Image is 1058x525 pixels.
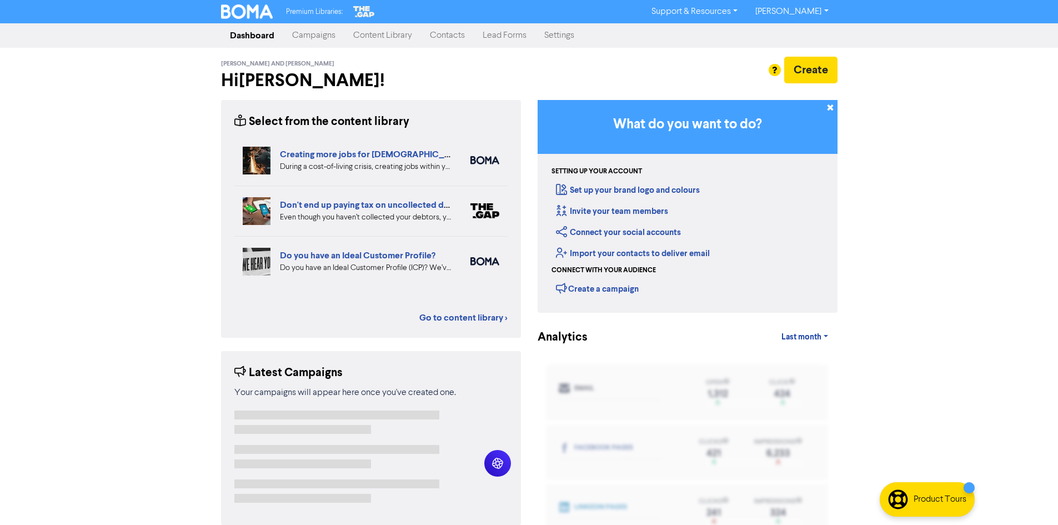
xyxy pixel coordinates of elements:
[554,117,821,133] h3: What do you want to do?
[280,149,508,160] a: Creating more jobs for [DEMOGRAPHIC_DATA] workers
[221,4,273,19] img: BOMA Logo
[551,167,642,177] div: Setting up your account
[773,326,837,348] a: Last month
[919,405,1058,525] iframe: Chat Widget
[784,57,838,83] button: Create
[421,24,474,47] a: Contacts
[280,199,473,211] a: Don't end up paying tax on uncollected debtors!
[470,257,499,266] img: boma
[352,4,376,19] img: The Gap
[286,8,343,16] span: Premium Libraries:
[283,24,344,47] a: Campaigns
[643,3,746,21] a: Support & Resources
[280,250,435,261] a: Do you have an Ideal Customer Profile?
[234,364,343,382] div: Latest Campaigns
[280,262,454,274] div: Do you have an Ideal Customer Profile (ICP)? We’ve got advice on five key elements to include in ...
[551,266,656,276] div: Connect with your audience
[556,185,700,196] a: Set up your brand logo and colours
[556,248,710,259] a: Import your contacts to deliver email
[538,329,574,346] div: Analytics
[344,24,421,47] a: Content Library
[221,60,334,68] span: [PERSON_NAME] and [PERSON_NAME]
[234,113,409,131] div: Select from the content library
[538,100,838,313] div: Getting Started in BOMA
[781,332,821,342] span: Last month
[234,386,508,399] div: Your campaigns will appear here once you've created one.
[535,24,583,47] a: Settings
[221,24,283,47] a: Dashboard
[280,212,454,223] div: Even though you haven’t collected your debtors, you still have to pay tax on them. This is becaus...
[280,161,454,173] div: During a cost-of-living crisis, creating jobs within your local community is one of the most impo...
[221,70,521,91] h2: Hi [PERSON_NAME] !
[470,203,499,218] img: thegap
[419,311,508,324] a: Go to content library >
[556,206,668,217] a: Invite your team members
[556,227,681,238] a: Connect your social accounts
[556,280,639,297] div: Create a campaign
[470,156,499,164] img: boma
[474,24,535,47] a: Lead Forms
[746,3,837,21] a: [PERSON_NAME]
